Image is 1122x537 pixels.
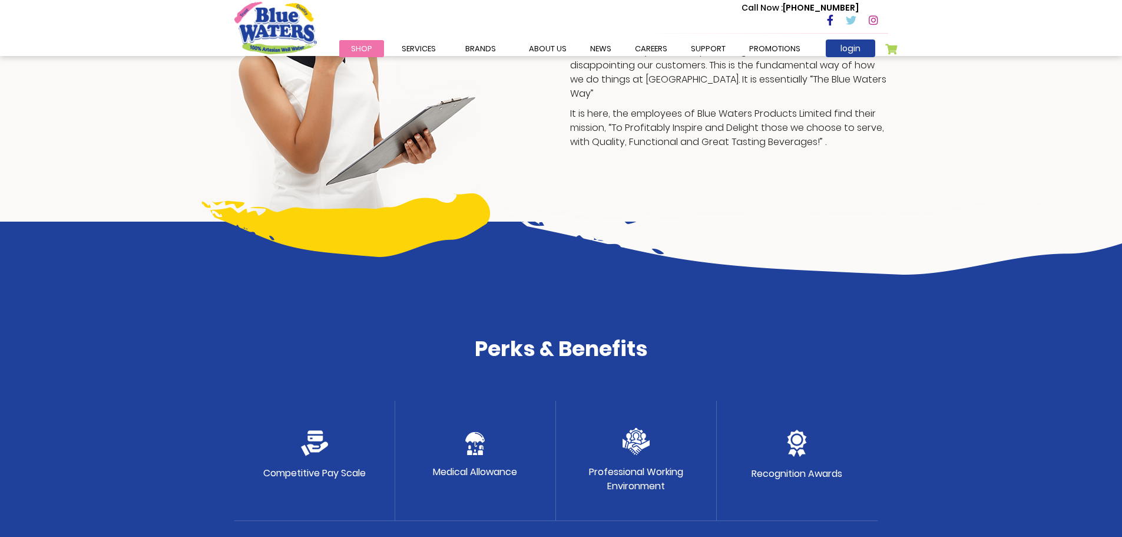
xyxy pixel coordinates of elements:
[433,465,517,479] p: Medical Allowance
[402,43,436,54] span: Services
[495,197,1122,275] img: career-intro-art.png
[351,43,372,54] span: Shop
[742,2,783,14] span: Call Now :
[623,428,650,455] img: team.png
[570,107,888,149] p: It is here, the employees of Blue Waters Products Limited find their mission, “To Profitably Insp...
[465,43,496,54] span: Brands
[301,430,328,456] img: credit-card.png
[263,466,366,480] p: Competitive Pay Scale
[826,39,875,57] a: login
[578,40,623,57] a: News
[517,40,578,57] a: about us
[465,432,485,455] img: protect.png
[202,193,490,257] img: career-yellow-bar.png
[737,40,812,57] a: Promotions
[234,2,317,54] a: store logo
[742,2,859,14] p: [PHONE_NUMBER]
[570,30,888,101] p: Blue Waters management and employees work daily to create and maintain healthy relationships, uni...
[589,465,683,493] p: Professional Working Environment
[234,336,888,361] h4: Perks & Benefits
[679,40,737,57] a: support
[752,467,842,481] p: Recognition Awards
[623,40,679,57] a: careers
[787,430,807,457] img: medal.png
